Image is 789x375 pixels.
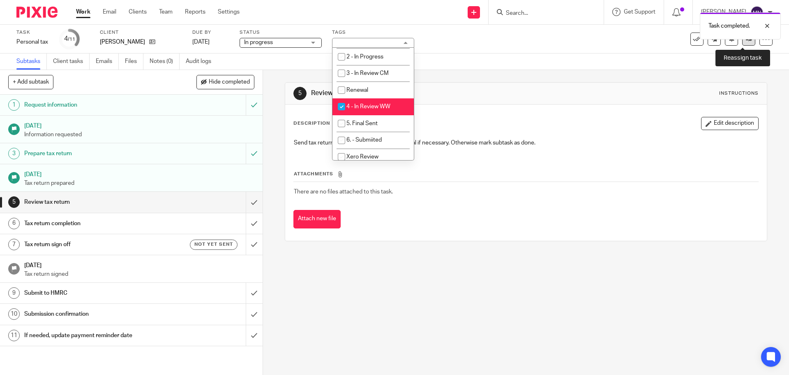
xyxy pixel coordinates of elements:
[294,172,333,176] span: Attachments
[346,70,389,76] span: 3 - In Review CM
[8,287,20,299] div: 9
[64,34,75,44] div: 4
[244,40,273,45] span: In progress
[311,89,544,98] h1: Review tax return
[24,179,254,187] p: Tax return prepared
[719,90,759,97] div: Instructions
[240,29,322,36] label: Status
[24,287,166,299] h1: Submit to HMRC
[192,39,210,45] span: [DATE]
[68,37,75,42] small: /11
[16,7,58,18] img: Pixie
[16,38,49,46] div: Personal tax
[8,239,20,250] div: 7
[8,330,20,341] div: 11
[8,218,20,229] div: 6
[346,104,390,109] span: 4 - In Review WW
[24,238,166,251] h1: Tax return sign off
[100,38,145,46] p: [PERSON_NAME]
[150,54,180,70] a: Notes (0)
[218,8,240,16] a: Settings
[185,8,205,16] a: Reports
[346,121,378,126] span: 5. Final Sent
[16,54,47,70] a: Subtasks
[346,87,368,93] span: Renewal
[76,8,90,16] a: Work
[96,54,119,70] a: Emails
[209,79,250,86] span: Hide completed
[24,196,166,208] h1: Review tax return
[16,29,49,36] label: Task
[708,22,750,30] p: Task completed.
[346,54,383,60] span: 2 - In Progress
[24,329,166,342] h1: If needed, update payment reminder date
[346,154,378,160] span: Xero Review
[8,99,20,111] div: 1
[24,99,166,111] h1: Request information
[24,270,254,278] p: Tax return signed
[346,137,382,143] span: 6. - Submiited
[24,259,254,270] h1: [DATE]
[129,8,147,16] a: Clients
[24,308,166,320] h1: Submission confirmation
[294,189,393,195] span: There are no files attached to this task.
[8,148,20,159] div: 3
[24,130,254,139] p: Information requested
[8,196,20,208] div: 5
[159,8,173,16] a: Team
[293,210,341,228] button: Attach new file
[701,117,759,130] button: Edit description
[24,120,254,130] h1: [DATE]
[24,147,166,160] h1: Prepare tax return
[100,29,182,36] label: Client
[53,54,90,70] a: Client tasks
[192,29,229,36] label: Due by
[194,241,233,248] span: Not yet sent
[750,6,764,19] img: svg%3E
[293,87,307,100] div: 5
[103,8,116,16] a: Email
[8,75,53,89] button: + Add subtask
[186,54,217,70] a: Audit logs
[293,120,330,127] p: Description
[24,168,254,179] h1: [DATE]
[24,217,166,230] h1: Tax return completion
[8,308,20,320] div: 10
[196,75,254,89] button: Hide completed
[332,29,414,36] label: Tags
[294,139,758,147] p: Send tax return to client for review and approval if necessary. Otherwise mark subtask as done.
[125,54,143,70] a: Files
